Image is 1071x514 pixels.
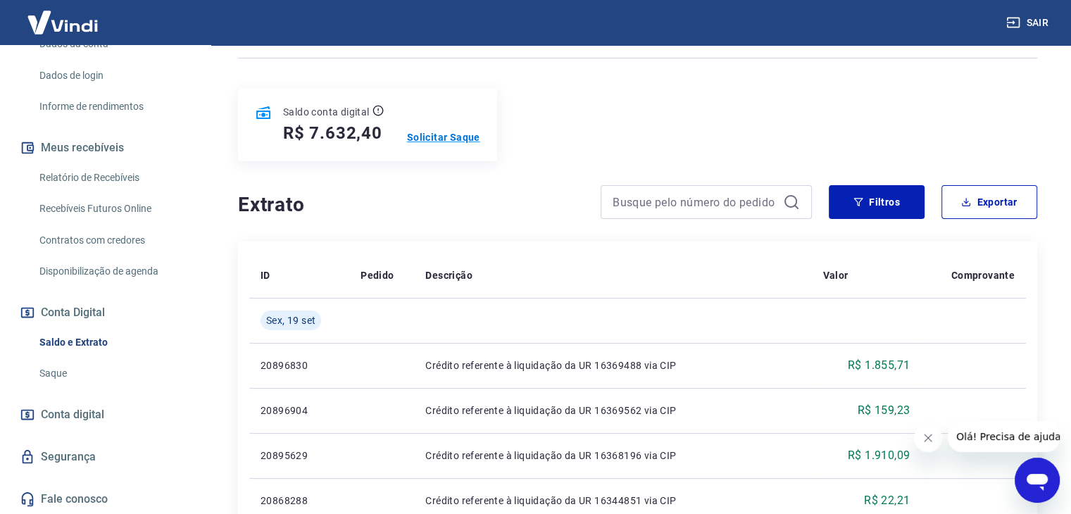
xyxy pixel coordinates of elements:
[261,449,338,463] p: 20895629
[425,358,800,372] p: Crédito referente à liquidação da UR 16369488 via CIP
[425,268,472,282] p: Descrição
[829,185,925,219] button: Filtros
[238,191,584,219] h4: Extrato
[822,268,848,282] p: Valor
[425,494,800,508] p: Crédito referente à liquidação da UR 16344851 via CIP
[41,405,104,425] span: Conta digital
[283,105,370,119] p: Saldo conta digital
[941,185,1037,219] button: Exportar
[17,132,194,163] button: Meus recebíveis
[858,402,910,419] p: R$ 159,23
[17,1,108,44] img: Vindi
[261,268,270,282] p: ID
[848,447,910,464] p: R$ 1.910,09
[34,359,194,388] a: Saque
[1015,458,1060,503] iframe: Botão para abrir a janela de mensagens
[34,328,194,357] a: Saldo e Extrato
[407,130,480,144] a: Solicitar Saque
[34,61,194,90] a: Dados de login
[261,494,338,508] p: 20868288
[34,163,194,192] a: Relatório de Recebíveis
[261,403,338,418] p: 20896904
[34,226,194,255] a: Contratos com credores
[864,492,910,509] p: R$ 22,21
[361,268,394,282] p: Pedido
[17,297,194,328] button: Conta Digital
[261,358,338,372] p: 20896830
[914,424,942,452] iframe: Fechar mensagem
[34,194,194,223] a: Recebíveis Futuros Online
[17,399,194,430] a: Conta digital
[283,122,382,144] h5: R$ 7.632,40
[34,92,194,121] a: Informe de rendimentos
[425,449,800,463] p: Crédito referente à liquidação da UR 16368196 via CIP
[613,192,777,213] input: Busque pelo número do pedido
[17,441,194,472] a: Segurança
[951,268,1015,282] p: Comprovante
[8,10,118,21] span: Olá! Precisa de ajuda?
[266,313,315,327] span: Sex, 19 set
[1003,10,1054,36] button: Sair
[34,257,194,286] a: Disponibilização de agenda
[948,421,1060,452] iframe: Mensagem da empresa
[425,403,800,418] p: Crédito referente à liquidação da UR 16369562 via CIP
[848,357,910,374] p: R$ 1.855,71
